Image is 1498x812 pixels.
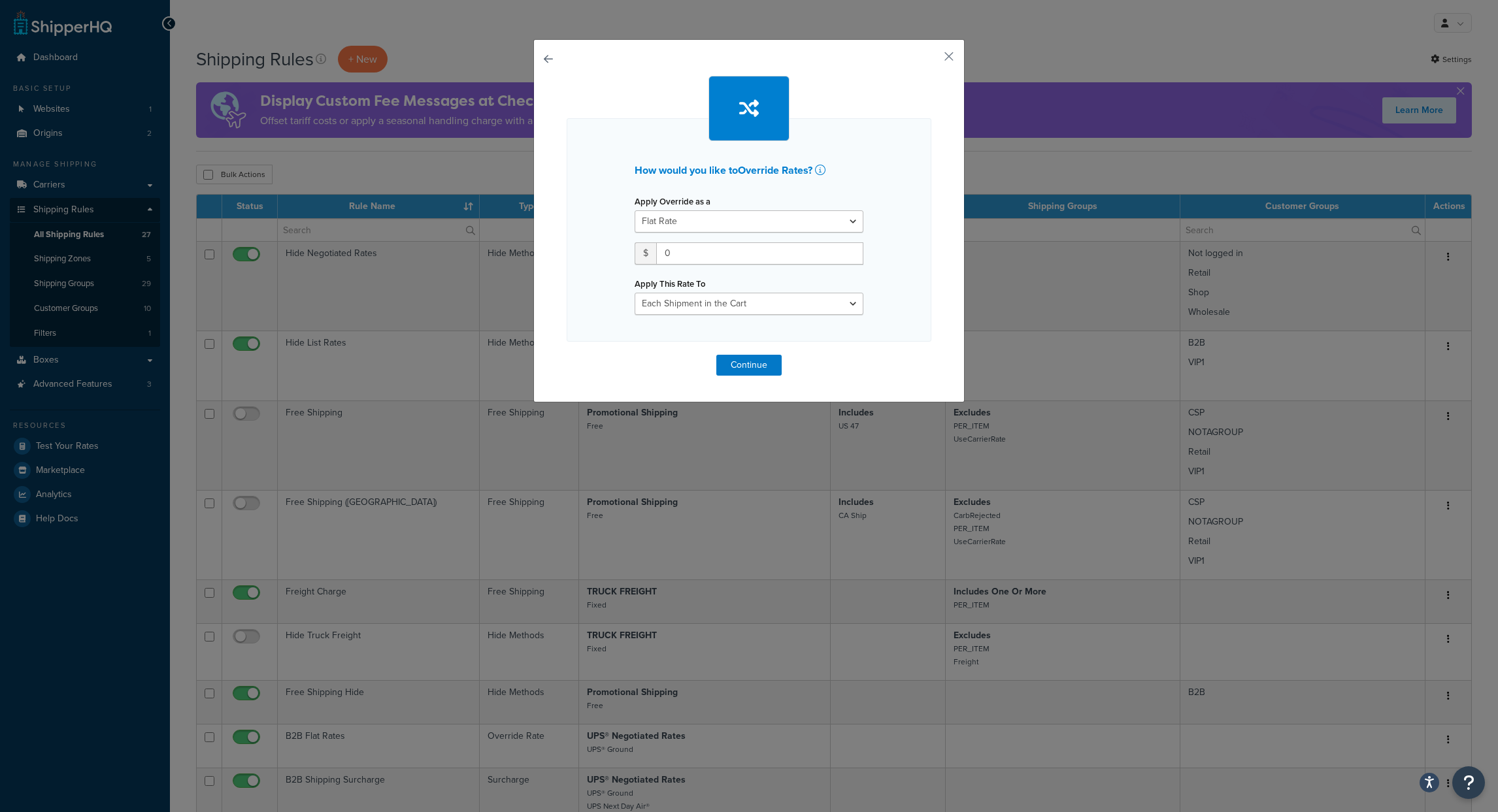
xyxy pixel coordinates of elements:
label: Apply Override as a [635,197,710,206]
a: Learn more about setting up shipping rules [815,165,829,176]
span: $ [635,242,656,265]
button: Open Resource Center [1452,766,1485,799]
button: Continue [716,355,782,376]
h2: How would you like to Override Rates ? [635,165,863,176]
label: Apply This Rate To [635,279,705,289]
